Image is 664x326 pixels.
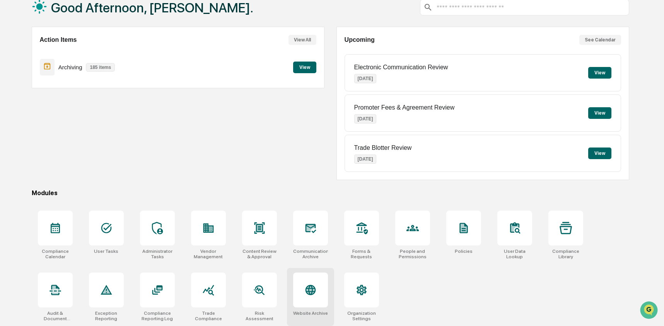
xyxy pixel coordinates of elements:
div: Compliance Reporting Log [140,311,175,321]
p: [DATE] [354,114,377,124]
div: 🖐️ [8,98,14,105]
div: Vendor Management [191,249,226,259]
a: Powered byPylon [55,131,94,137]
span: Data Lookup [15,112,49,120]
button: View All [288,35,316,45]
div: Administrator Tasks [140,249,175,259]
div: Compliance Calendar [38,249,73,259]
button: View [588,67,611,79]
a: 🗄️Attestations [53,94,99,108]
div: Website Archive [293,311,328,316]
div: Exception Reporting [89,311,124,321]
div: Compliance Library [548,249,583,259]
div: We're available if you need us! [26,67,98,73]
p: Electronic Communication Review [354,64,448,71]
div: Policies [455,249,473,254]
img: 1746055101610-c473b297-6a78-478c-a979-82029cc54cd1 [8,59,22,73]
button: View [588,107,611,119]
div: People and Permissions [395,249,430,259]
h2: Upcoming [345,36,375,43]
div: 🔎 [8,113,14,119]
p: Trade Blotter Review [354,144,412,151]
h2: Action Items [40,36,77,43]
iframe: Open customer support [639,300,660,321]
div: User Data Lookup [497,249,532,259]
div: Forms & Requests [344,249,379,259]
span: Pylon [77,131,94,137]
span: Preclearance [15,98,50,105]
a: 🖐️Preclearance [5,94,53,108]
p: Archiving [58,64,82,70]
div: User Tasks [94,249,118,254]
p: Promoter Fees & Agreement Review [354,104,455,111]
button: View [293,62,316,73]
span: Attestations [64,98,96,105]
div: 🗄️ [56,98,62,105]
button: See Calendar [579,35,621,45]
div: Trade Compliance [191,311,226,321]
div: Content Review & Approval [242,249,277,259]
a: View [293,63,316,70]
div: Audit & Document Logs [38,311,73,321]
div: Risk Assessment [242,311,277,321]
div: Communications Archive [293,249,328,259]
p: How can we help? [8,16,141,29]
p: 185 items [86,63,115,72]
div: Organization Settings [344,311,379,321]
a: 🔎Data Lookup [5,109,52,123]
button: Start new chat [131,62,141,71]
p: [DATE] [354,74,377,83]
p: [DATE] [354,154,377,164]
button: View [588,148,611,159]
div: Start new chat [26,59,127,67]
div: Modules [32,189,629,197]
